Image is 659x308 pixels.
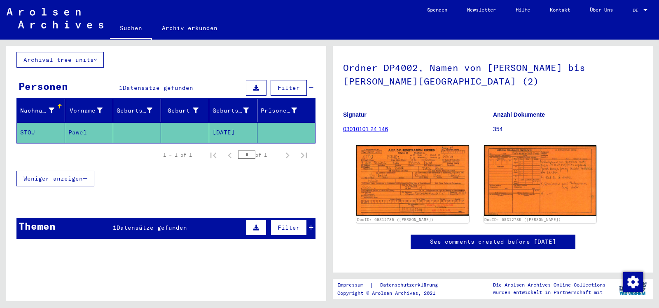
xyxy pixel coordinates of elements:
[493,125,643,134] p: 354
[164,106,199,115] div: Geburt‏
[16,52,104,68] button: Archival tree units
[117,104,163,117] div: Geburtsname
[623,272,643,292] div: Zustimmung ändern
[617,278,648,299] img: yv_logo.png
[633,7,642,13] span: DE
[493,281,605,289] p: Die Arolsen Archives Online-Collections
[7,8,103,28] img: Arolsen_neg.svg
[296,147,312,163] button: Last page
[271,80,307,96] button: Filter
[261,106,297,115] div: Prisoner #
[119,84,123,92] span: 1
[430,237,556,246] a: See comments created before [DATE]
[20,104,65,117] div: Nachname
[343,49,643,99] h1: Ordner DP4002, Namen von [PERSON_NAME] bis [PERSON_NAME][GEOGRAPHIC_DATA] (2)
[65,122,113,143] mat-cell: Pawel
[17,99,65,122] mat-header-cell: Nachname
[213,104,259,117] div: Geburtsdatum
[222,147,238,163] button: Previous page
[117,224,187,231] span: Datensätze gefunden
[213,106,249,115] div: Geburtsdatum
[356,145,469,216] img: 001.jpg
[205,147,222,163] button: First page
[278,84,300,92] span: Filter
[271,220,307,235] button: Filter
[484,217,561,222] a: DocID: 69312785 ([PERSON_NAME])
[238,151,279,159] div: of 1
[20,106,54,115] div: Nachname
[113,99,161,122] mat-header-cell: Geburtsname
[278,224,300,231] span: Filter
[279,147,296,163] button: Next page
[343,126,388,132] a: 03010101 24 146
[68,106,103,115] div: Vorname
[163,151,192,159] div: 1 – 1 of 1
[123,84,193,92] span: Datensätze gefunden
[623,272,643,292] img: Zustimmung ändern
[19,79,68,94] div: Personen
[357,217,434,222] a: DocID: 69312785 ([PERSON_NAME])
[493,289,605,296] p: wurden entwickelt in Partnerschaft mit
[65,99,113,122] mat-header-cell: Vorname
[209,99,257,122] mat-header-cell: Geburtsdatum
[164,104,209,117] div: Geburt‏
[209,122,257,143] mat-cell: [DATE]
[337,281,448,289] div: |
[110,18,152,40] a: Suchen
[257,99,315,122] mat-header-cell: Prisoner #
[17,122,65,143] mat-cell: STOJ
[261,104,307,117] div: Prisoner #
[16,171,94,186] button: Weniger anzeigen
[337,281,370,289] a: Impressum
[374,281,448,289] a: Datenschutzerklärung
[19,219,56,233] div: Themen
[23,175,83,182] span: Weniger anzeigen
[484,145,597,216] img: 002.jpg
[113,224,117,231] span: 1
[161,99,209,122] mat-header-cell: Geburt‏
[343,111,367,118] b: Signatur
[493,111,545,118] b: Anzahl Dokumente
[152,18,227,38] a: Archiv erkunden
[337,289,448,297] p: Copyright © Arolsen Archives, 2021
[68,104,113,117] div: Vorname
[117,106,153,115] div: Geburtsname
